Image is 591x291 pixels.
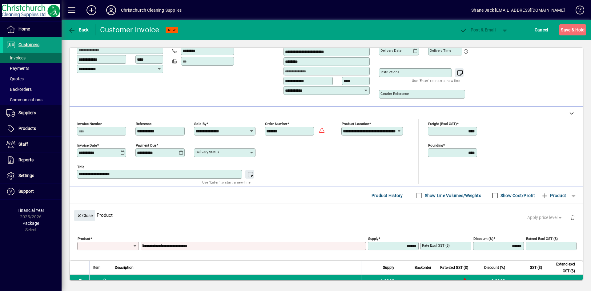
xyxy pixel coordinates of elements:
div: Customer Invoice [100,25,159,35]
app-page-header-button: Close [73,212,97,218]
span: Invoices [6,55,26,60]
div: Christchurch Cleaning Supplies [121,5,182,15]
app-page-header-button: Back [62,24,95,35]
span: Staff [18,142,28,147]
mat-label: Sold by [194,122,206,126]
span: P [471,27,473,32]
span: Payments [6,66,29,71]
mat-label: Invoice number [77,122,102,126]
button: Product History [369,190,405,201]
div: Product [70,204,583,226]
span: Suppliers [18,110,36,115]
a: Home [3,22,62,37]
button: Close [74,210,95,221]
span: 1.0000 [380,278,395,284]
a: Support [3,184,62,199]
button: Cancel [533,24,550,35]
span: S [561,27,563,32]
span: Communications [6,97,42,102]
button: Back [66,24,90,35]
mat-label: Discount (%) [473,236,493,241]
span: Package [22,221,39,226]
span: NEW [168,28,176,32]
a: Staff [3,137,62,152]
span: Backorder [415,264,431,271]
a: Settings [3,168,62,184]
div: Shane Jack [EMAIL_ADDRESS][DOMAIN_NAME] [471,5,565,15]
span: Description [115,264,134,271]
span: Backorders [6,87,32,92]
mat-label: Product location [342,122,369,126]
span: Cancel [535,25,548,35]
span: GST ($) [530,264,542,271]
span: Christchurch Cleaning Supplies Ltd [100,277,107,284]
span: ave & Hold [561,25,585,35]
mat-label: Order number [265,122,287,126]
span: Product History [372,191,403,200]
mat-label: Product [78,236,90,241]
a: Quotes [3,74,62,84]
span: Customers [18,42,39,47]
mat-label: Extend excl GST ($) [526,236,558,241]
mat-label: Rate excl GST ($) [422,243,450,248]
span: Supply [383,264,394,271]
a: Reports [3,152,62,168]
button: Profile [101,5,121,16]
td: 0.0000 [472,275,509,287]
button: Apply price level [525,212,565,223]
label: Show Cost/Profit [499,192,535,199]
mat-hint: Use 'Enter' to start a new line [202,179,251,186]
a: Backorders [3,84,62,95]
a: Products [3,121,62,136]
mat-label: Description [142,243,160,248]
span: Products [18,126,36,131]
mat-label: Freight (excl GST) [428,122,457,126]
mat-label: Supply [368,236,378,241]
label: Show Line Volumes/Weights [424,192,481,199]
span: Extend excl GST ($) [550,261,575,274]
mat-label: Courier Reference [380,91,409,96]
button: Save & Hold [559,24,586,35]
mat-label: Title [77,165,84,169]
mat-label: Payment due [136,143,156,148]
mat-label: Delivery date [380,48,401,53]
span: Home [18,26,30,31]
a: Communications [3,95,62,105]
mat-label: Reference [136,122,151,126]
span: Discount (%) [484,264,505,271]
span: ost & Email [460,27,496,32]
a: Suppliers [3,105,62,121]
mat-label: Instructions [380,70,399,74]
app-page-header-button: Delete [565,215,580,220]
a: Knowledge Base [571,1,583,21]
button: Delete [565,210,580,225]
span: Item [93,264,101,271]
span: Quotes [6,76,24,81]
mat-label: Invoice date [77,143,97,148]
mat-label: Rounding [428,143,443,148]
span: Back [68,27,89,32]
mat-hint: Use 'Enter' to start a new line [412,77,460,84]
span: Settings [18,173,34,178]
span: Apply price level [527,214,563,221]
a: Payments [3,63,62,74]
a: Invoices [3,53,62,63]
span: Financial Year [18,208,44,213]
span: Support [18,189,34,194]
span: Rate excl GST ($) [440,264,468,271]
mat-label: Delivery time [430,48,451,53]
button: Add [82,5,101,16]
mat-label: Delivery status [195,150,219,154]
span: Close [77,211,93,221]
button: Post & Email [457,24,499,35]
span: Reports [18,157,34,162]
